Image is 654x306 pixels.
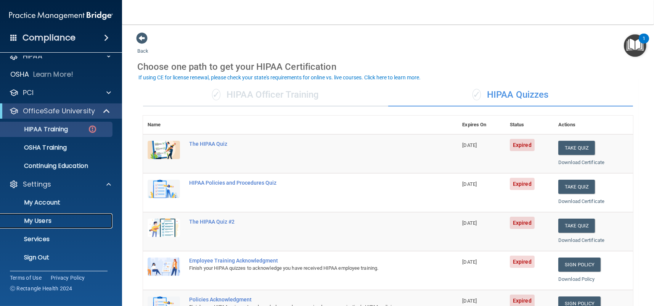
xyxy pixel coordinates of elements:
[624,34,646,57] button: Open Resource Center, 1 new notification
[137,39,148,54] a: Back
[9,180,111,189] a: Settings
[462,259,477,265] span: [DATE]
[143,84,388,106] div: HIPAA Officer Training
[510,217,535,229] span: Expired
[558,219,595,233] button: Take Quiz
[5,235,109,243] p: Services
[22,32,76,43] h4: Compliance
[643,39,645,48] div: 1
[558,237,604,243] a: Download Certificate
[505,116,554,134] th: Status
[23,88,34,97] p: PCI
[138,75,421,80] div: If using CE for license renewal, please check your state's requirements for online vs. live cours...
[23,106,95,116] p: OfficeSafe University
[23,180,51,189] p: Settings
[9,88,111,97] a: PCI
[137,74,422,81] button: If using CE for license renewal, please check your state's requirements for online vs. live cours...
[388,84,633,106] div: HIPAA Quizzes
[5,254,109,261] p: Sign Out
[5,126,68,133] p: HIPAA Training
[51,274,85,282] a: Privacy Policy
[88,124,97,134] img: danger-circle.6113f641.png
[189,141,419,147] div: The HIPAA Quiz
[472,89,481,100] span: ✓
[522,252,645,282] iframe: Drift Widget Chat Controller
[189,180,419,186] div: HIPAA Policies and Procedures Quiz
[10,70,29,79] p: OSHA
[462,220,477,226] span: [DATE]
[9,52,111,61] a: HIPAA
[462,181,477,187] span: [DATE]
[510,256,535,268] span: Expired
[558,141,595,155] button: Take Quiz
[189,264,419,273] div: Finish your HIPAA quizzes to acknowledge you have received HIPAA employee training.
[554,116,633,134] th: Actions
[558,180,595,194] button: Take Quiz
[5,162,109,170] p: Continuing Education
[10,274,42,282] a: Terms of Use
[458,116,505,134] th: Expires On
[5,199,109,206] p: My Account
[9,8,113,23] img: PMB logo
[212,89,220,100] span: ✓
[189,258,419,264] div: Employee Training Acknowledgment
[23,52,42,61] p: HIPAA
[462,142,477,148] span: [DATE]
[189,219,419,225] div: The HIPAA Quiz #2
[462,298,477,304] span: [DATE]
[558,198,604,204] a: Download Certificate
[33,70,74,79] p: Learn More!
[143,116,185,134] th: Name
[510,178,535,190] span: Expired
[137,56,639,78] div: Choose one path to get your HIPAA Certification
[9,106,111,116] a: OfficeSafe University
[5,217,109,225] p: My Users
[10,285,72,292] span: Ⓒ Rectangle Health 2024
[189,296,419,303] div: Policies Acknowledgment
[5,144,67,151] p: OSHA Training
[510,139,535,151] span: Expired
[558,159,604,165] a: Download Certificate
